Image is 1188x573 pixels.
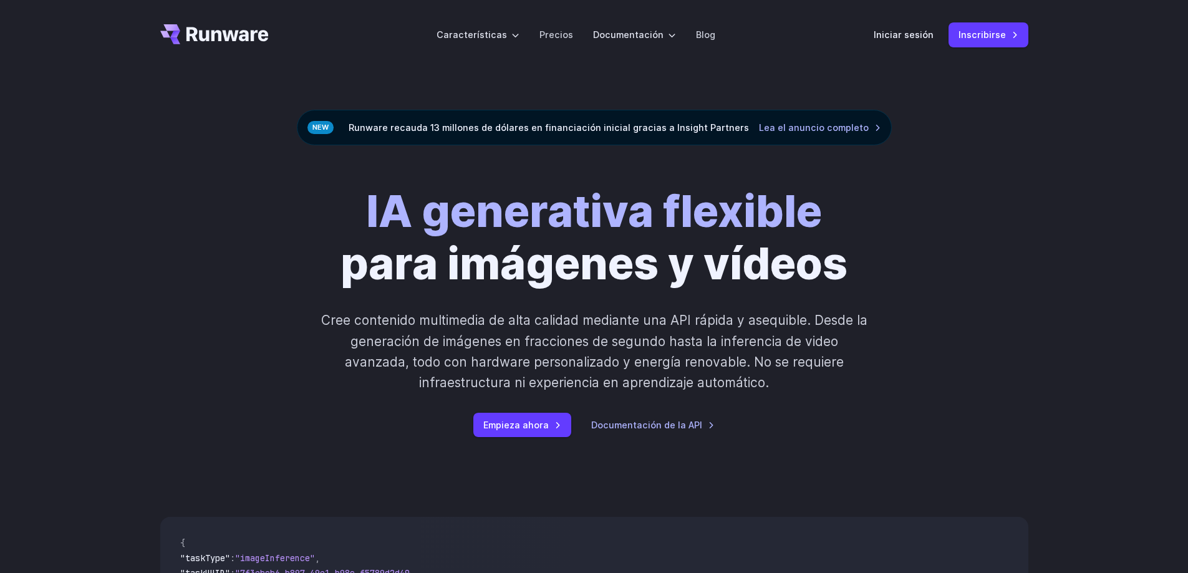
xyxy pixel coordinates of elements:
[696,27,715,42] a: Blog
[483,420,549,430] font: Empieza ahora
[593,29,664,40] font: Documentación
[591,418,715,432] a: Documentación de la API
[759,122,869,133] font: Lea el anuncio completo
[180,537,185,549] span: {
[340,237,848,290] font: para imágenes y vídeos
[437,29,507,40] font: Características
[315,552,320,564] span: ,
[759,120,881,135] a: Lea el anuncio completo
[591,420,702,430] font: Documentación de la API
[230,552,235,564] span: :
[366,185,822,238] font: IA generativa flexible
[874,29,934,40] font: Iniciar sesión
[180,552,230,564] span: "taskType"
[539,29,573,40] font: Precios
[949,22,1028,47] a: Inscribirse
[160,24,269,44] a: Ir a /
[235,552,315,564] span: "imageInference"
[959,29,1006,40] font: Inscribirse
[321,312,867,390] font: Cree contenido multimedia de alta calidad mediante una API rápida y asequible. Desde la generació...
[473,413,571,437] a: Empieza ahora
[539,27,573,42] a: Precios
[349,122,749,133] font: Runware recauda 13 millones de dólares en financiación inicial gracias a Insight Partners
[874,27,934,42] a: Iniciar sesión
[696,29,715,40] font: Blog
